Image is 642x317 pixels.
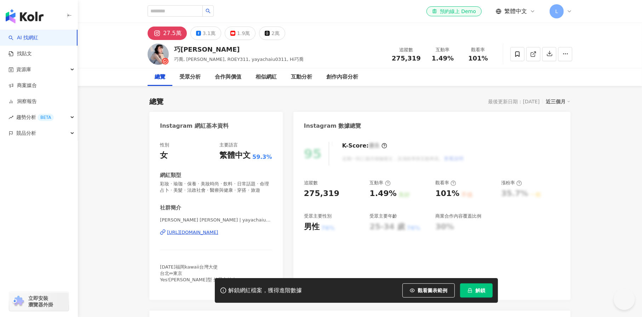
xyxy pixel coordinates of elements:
a: chrome extension立即安裝 瀏覽器外掛 [9,292,69,311]
div: 解鎖網紅檔案，獲得進階數據 [228,287,302,294]
span: 繁體中文 [504,7,527,15]
span: 觀看圖表範例 [418,288,447,293]
div: 觀看率 [435,180,456,186]
div: BETA [38,114,54,121]
a: 預約線上 Demo [426,6,482,16]
span: [PERSON_NAME] [PERSON_NAME] | yayachaiu0311 [160,217,272,223]
div: 3.1萬 [203,28,216,38]
button: 27.5萬 [148,27,187,40]
span: L [555,7,558,15]
div: 近三個月 [546,97,571,106]
span: 101% [468,55,488,62]
div: 追蹤數 [392,46,421,53]
a: [URL][DOMAIN_NAME] [160,229,272,236]
div: 女 [160,150,168,161]
button: 1.9萬 [225,27,256,40]
span: 競品分析 [16,125,36,141]
div: Instagram 數據總覽 [304,122,361,130]
button: 解鎖 [460,283,493,298]
span: 59.3% [252,153,272,161]
button: 觀看圖表範例 [402,283,455,298]
div: 互動率 [429,46,456,53]
div: 受眾主要年齡 [369,213,397,219]
div: 追蹤數 [304,180,318,186]
div: 總覽 [155,73,165,81]
div: [URL][DOMAIN_NAME] [167,229,218,236]
div: 社群簡介 [160,204,181,212]
a: 找貼文 [8,50,32,57]
a: 洞察報告 [8,98,37,105]
div: 商業合作內容覆蓋比例 [435,213,481,219]
img: logo [6,9,44,23]
div: 1.49% [369,188,396,199]
span: 巧喬, [PERSON_NAME], ROEY311, yayachaiu0311, Hi巧喬 [174,57,304,62]
a: 商案媒合 [8,82,37,89]
div: 互動率 [369,180,390,186]
span: search [206,8,211,13]
div: 27.5萬 [163,28,182,38]
div: 性別 [160,142,169,148]
div: 網紅類型 [160,172,181,179]
div: 1.9萬 [237,28,250,38]
span: lock [468,288,472,293]
span: 解鎖 [475,288,485,293]
div: 101% [435,188,459,199]
div: 相似網紅 [256,73,277,81]
div: 創作內容分析 [326,73,358,81]
span: 彩妝 · 瑜珈 · 保養 · 美妝時尚 · 飲料 · 日常話題 · 命理占卜 · 美髮 · 法政社會 · 醫療與健康 · 穿搭 · 旅遊 [160,181,272,194]
span: 立即安裝 瀏覽器外掛 [28,295,53,308]
div: 繁體中文 [219,150,251,161]
div: 總覽 [149,97,164,106]
div: 合作與價值 [215,73,241,81]
div: 預約線上 Demo [432,8,476,15]
div: 最後更新日期：[DATE] [488,99,540,104]
div: Instagram 網紅基本資料 [160,122,229,130]
div: 漲粉率 [501,180,522,186]
div: 互動分析 [291,73,312,81]
span: 趨勢分析 [16,109,54,125]
span: 資源庫 [16,62,31,77]
span: rise [8,115,13,120]
div: 男性 [304,221,320,232]
div: 主要語言 [219,142,238,148]
div: 觀看率 [465,46,492,53]
a: searchAI 找網紅 [8,34,38,41]
div: 巧[PERSON_NAME] [174,45,304,54]
img: KOL Avatar [148,44,169,65]
div: 275,319 [304,188,339,199]
div: 受眾主要性別 [304,213,332,219]
span: [DATE]福岡kawaii台灣大使 台北⇔東京 Yes![PERSON_NAME]型 外景主持人 合作邀約請洽 [PERSON_NAME] 📩 [EMAIL_ADDRESS][DOMAIN_N... [160,264,247,295]
div: 受眾分析 [179,73,201,81]
button: 2萬 [259,27,285,40]
span: 1.49% [432,55,454,62]
img: chrome extension [11,296,25,307]
button: 3.1萬 [190,27,221,40]
span: 275,319 [392,54,421,62]
div: 2萬 [271,28,280,38]
div: K-Score : [342,142,387,150]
